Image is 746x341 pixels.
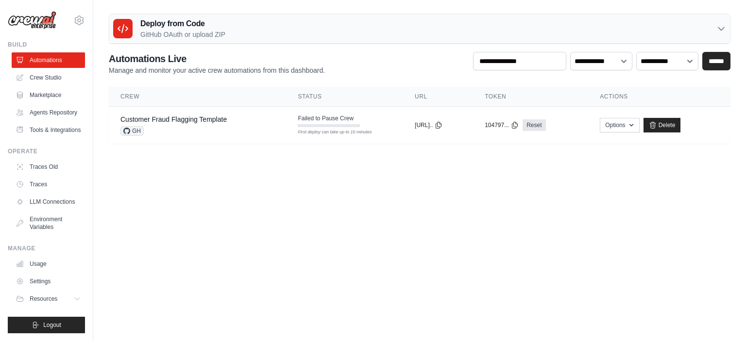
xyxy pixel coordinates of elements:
[12,122,85,138] a: Tools & Integrations
[109,65,325,75] p: Manage and monitor your active crew automations from this dashboard.
[298,129,360,136] div: First deploy can take up to 10 minutes
[12,274,85,289] a: Settings
[12,194,85,210] a: LLM Connections
[43,321,61,329] span: Logout
[473,87,588,107] th: Token
[286,87,403,107] th: Status
[644,118,681,132] a: Delete
[12,291,85,307] button: Resources
[298,114,354,122] span: Failed to Pause Crew
[8,11,56,30] img: Logo
[12,52,85,68] a: Automations
[109,87,286,107] th: Crew
[600,118,639,132] button: Options
[12,211,85,235] a: Environment Variables
[8,244,85,252] div: Manage
[12,87,85,103] a: Marketplace
[403,87,473,107] th: URL
[8,147,85,155] div: Operate
[120,126,144,136] span: GH
[12,159,85,175] a: Traces Old
[588,87,730,107] th: Actions
[109,52,325,65] h2: Automations Live
[8,41,85,49] div: Build
[120,115,227,123] a: Customer Fraud Flagging Template
[485,121,519,129] button: 104797...
[697,294,746,341] iframe: Chat Widget
[523,119,545,131] a: Reset
[12,105,85,120] a: Agents Repository
[140,18,225,30] h3: Deploy from Code
[12,177,85,192] a: Traces
[140,30,225,39] p: GitHub OAuth or upload ZIP
[12,256,85,272] a: Usage
[8,317,85,333] button: Logout
[12,70,85,85] a: Crew Studio
[30,295,57,303] span: Resources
